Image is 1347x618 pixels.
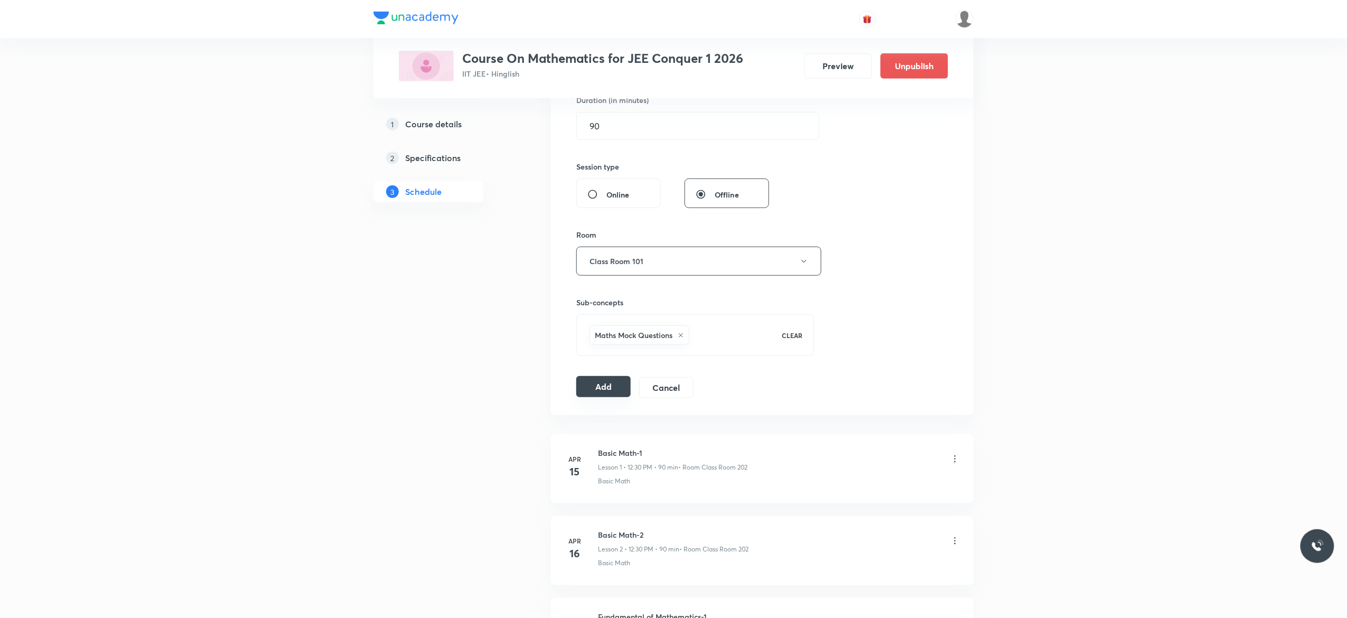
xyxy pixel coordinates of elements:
[386,152,399,164] p: 2
[462,51,743,66] h3: Course On Mathematics for JEE Conquer 1 2026
[373,114,517,135] a: 1Course details
[859,11,876,27] button: avatar
[386,185,399,198] p: 3
[598,529,749,540] h6: Basic Math-2
[405,185,442,198] h5: Schedule
[715,189,739,200] span: Offline
[564,546,585,561] h4: 16
[576,229,596,240] h6: Room
[373,12,459,27] a: Company Logo
[564,536,585,546] h6: Apr
[373,147,517,168] a: 2Specifications
[805,53,872,79] button: Preview
[405,152,461,164] h5: Specifications
[576,376,631,397] button: Add
[598,447,747,458] h6: Basic Math-1
[564,454,585,464] h6: Apr
[598,545,679,554] p: Lesson 2 • 12:30 PM • 90 min
[598,476,630,486] p: Basic Math
[386,118,399,130] p: 1
[782,331,803,340] p: CLEAR
[595,330,672,341] h6: Maths Mock Questions
[881,53,948,79] button: Unpublish
[598,463,678,472] p: Lesson 1 • 12:30 PM • 90 min
[678,463,747,472] p: • Room Class Room 202
[399,51,454,81] img: 04F7236C-AFBF-45C8-ABDC-28C89B1A2C42_plus.png
[576,95,649,106] h6: Duration (in minutes)
[863,14,872,24] img: avatar
[405,118,462,130] h5: Course details
[576,247,821,276] button: Class Room 101
[606,189,630,200] span: Online
[598,558,630,568] p: Basic Math
[639,377,694,398] button: Cancel
[1311,540,1324,553] img: ttu
[373,12,459,24] img: Company Logo
[576,297,814,308] h6: Sub-concepts
[679,545,749,554] p: • Room Class Room 202
[576,161,619,172] h6: Session type
[577,113,819,139] input: 90
[462,68,743,79] p: IIT JEE • Hinglish
[956,10,974,28] img: Anuruddha Kumar
[564,464,585,480] h4: 15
